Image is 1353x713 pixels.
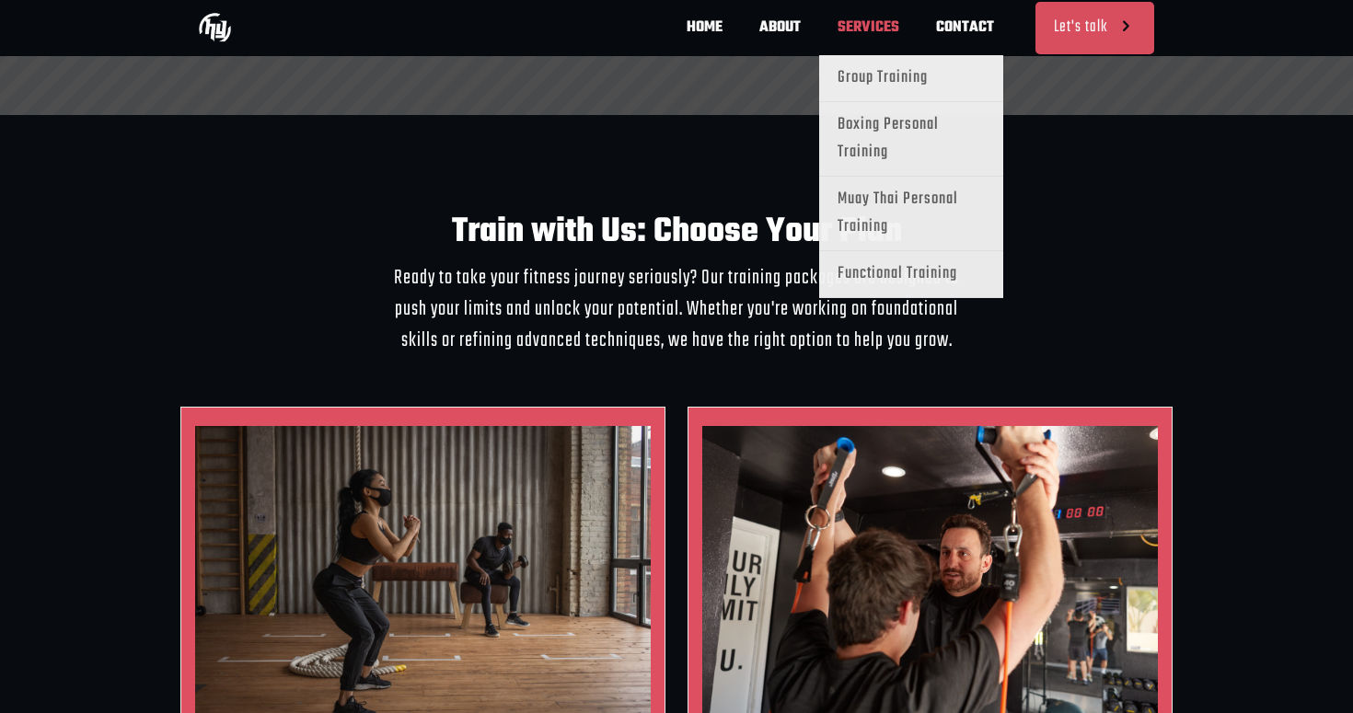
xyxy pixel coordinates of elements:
[838,260,957,288] span: Functional Training
[838,186,985,241] span: Muay Thai Personal Training
[1035,2,1154,54] a: Let's talk
[383,216,969,248] h3: Train with Us: Choose Your Plan
[819,177,1003,251] a: Muay Thai Personal Training
[819,102,1003,177] a: Boxing Personal Training
[838,111,985,167] span: Boxing Personal Training
[819,55,1003,102] a: Group Training
[819,251,1003,298] a: Functional Training
[199,11,231,43] img: Group Training
[838,64,928,92] span: Group Training
[383,262,969,356] h5: Ready to take your fitness journey seriously? Our training packages are designed to push your lim...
